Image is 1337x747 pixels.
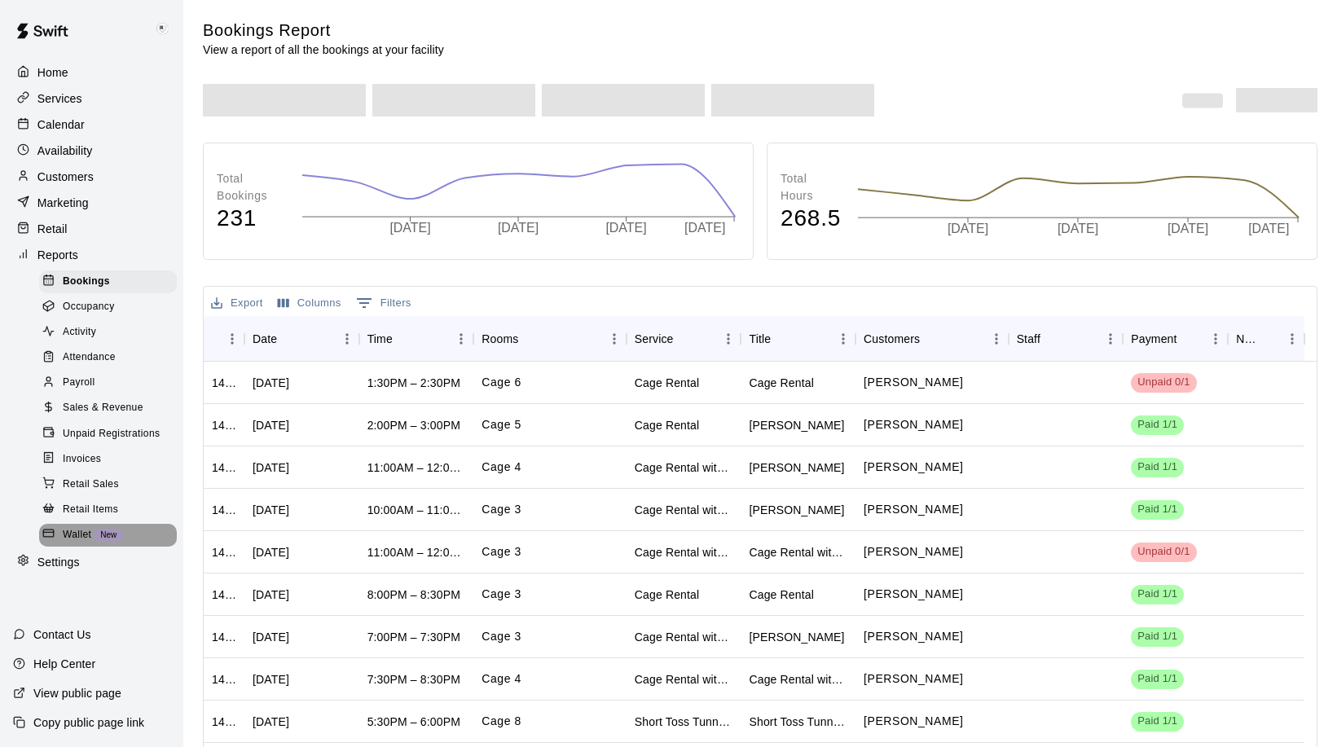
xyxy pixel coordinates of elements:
[749,587,813,603] div: Cage Rental
[37,195,89,211] p: Marketing
[1228,316,1304,362] div: Notes
[1131,671,1184,687] span: Paid 1/1
[352,290,416,316] button: Show filters
[716,327,741,351] button: Menu
[684,221,725,235] tspan: [DATE]
[244,316,359,362] div: Date
[63,502,118,518] span: Retail Items
[864,628,963,645] p: Anthony Paulson
[63,274,110,290] span: Bookings
[749,714,847,730] div: Short Toss Tunnel Rental
[253,316,277,362] div: Date
[39,320,183,345] a: Activity
[13,191,170,215] a: Marketing
[367,587,460,603] div: 8:00PM – 8:30PM
[1131,587,1184,602] span: Paid 1/1
[63,451,101,468] span: Invoices
[277,327,300,350] button: Sort
[749,629,844,645] div: Anthony Paulson
[13,112,170,137] div: Calendar
[367,671,460,688] div: 7:30PM – 8:30PM
[771,327,794,350] button: Sort
[63,527,91,543] span: Wallet
[37,143,93,159] p: Availability
[389,221,430,235] tspan: [DATE]
[13,217,170,241] a: Retail
[274,291,345,316] button: Select columns
[13,60,170,85] a: Home
[204,316,244,362] div: ID
[1131,502,1184,517] span: Paid 1/1
[1131,316,1176,362] div: Payment
[367,544,466,560] div: 11:00AM – 12:00PM
[253,671,289,688] div: Fri, Sep 12, 2025
[13,550,170,574] a: Settings
[63,477,119,493] span: Retail Sales
[864,713,963,730] p: Ollie Nolan
[37,90,82,107] p: Services
[635,544,733,560] div: Cage Rental with BASEBALL Pitching Machine
[212,671,236,688] div: 1422973
[1203,327,1228,351] button: Menu
[217,170,285,204] p: Total Bookings
[635,316,674,362] div: Service
[217,204,285,233] h4: 231
[1250,222,1291,235] tspan: [DATE]
[39,499,177,521] div: Retail Items
[518,327,541,350] button: Sort
[39,269,183,294] a: Bookings
[33,656,95,672] p: Help Center
[13,86,170,111] a: Services
[635,629,733,645] div: Cage Rental with BASEBALL Pitching Machine
[1131,459,1184,475] span: Paid 1/1
[367,459,466,476] div: 11:00AM – 12:00PM
[1058,222,1099,235] tspan: [DATE]
[367,714,460,730] div: 5:30PM – 6:00PM
[63,349,116,366] span: Attendance
[984,327,1009,351] button: Menu
[33,685,121,701] p: View public page
[212,587,236,603] div: 1423131
[749,375,813,391] div: Cage Rental
[39,270,177,293] div: Bookings
[482,713,521,730] p: Cage 8
[13,165,170,189] div: Customers
[39,346,177,369] div: Attendance
[482,374,521,391] p: Cage 6
[39,497,183,522] a: Retail Items
[253,544,289,560] div: Sat, Sep 13, 2025
[212,417,236,433] div: 1423346
[39,446,183,472] a: Invoices
[482,459,521,476] p: Cage 4
[1123,316,1228,362] div: Payment
[39,421,183,446] a: Unpaid Registrations
[864,459,963,476] p: Brooks Rollins
[482,316,518,362] div: Rooms
[749,502,844,518] div: Daniel Kim
[920,327,943,350] button: Sort
[203,42,444,58] p: View a report of all the bookings at your facility
[367,375,460,391] div: 1:30PM – 2:30PM
[473,316,627,362] div: Rooms
[212,629,236,645] div: 1423007
[253,502,289,518] div: Sat, Sep 13, 2025
[482,628,521,645] p: Cage 3
[39,448,177,471] div: Invoices
[864,316,920,362] div: Customers
[253,375,289,391] div: Sat, Sep 13, 2025
[207,291,267,316] button: Export
[635,459,733,476] div: Cage Rental with BASEBALL Pitching Machine
[482,543,521,560] p: Cage 3
[63,426,160,442] span: Unpaid Registrations
[864,670,963,688] p: Zach Walters
[39,321,177,344] div: Activity
[749,417,844,433] div: Lester Norseweather
[635,671,733,688] div: Cage Rental with BASEBALL Pitching Machine
[359,316,474,362] div: Time
[39,473,177,496] div: Retail Sales
[864,586,963,603] p: Andrew Meraz
[39,396,183,421] a: Sales & Revenue
[482,416,521,433] p: Cage 5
